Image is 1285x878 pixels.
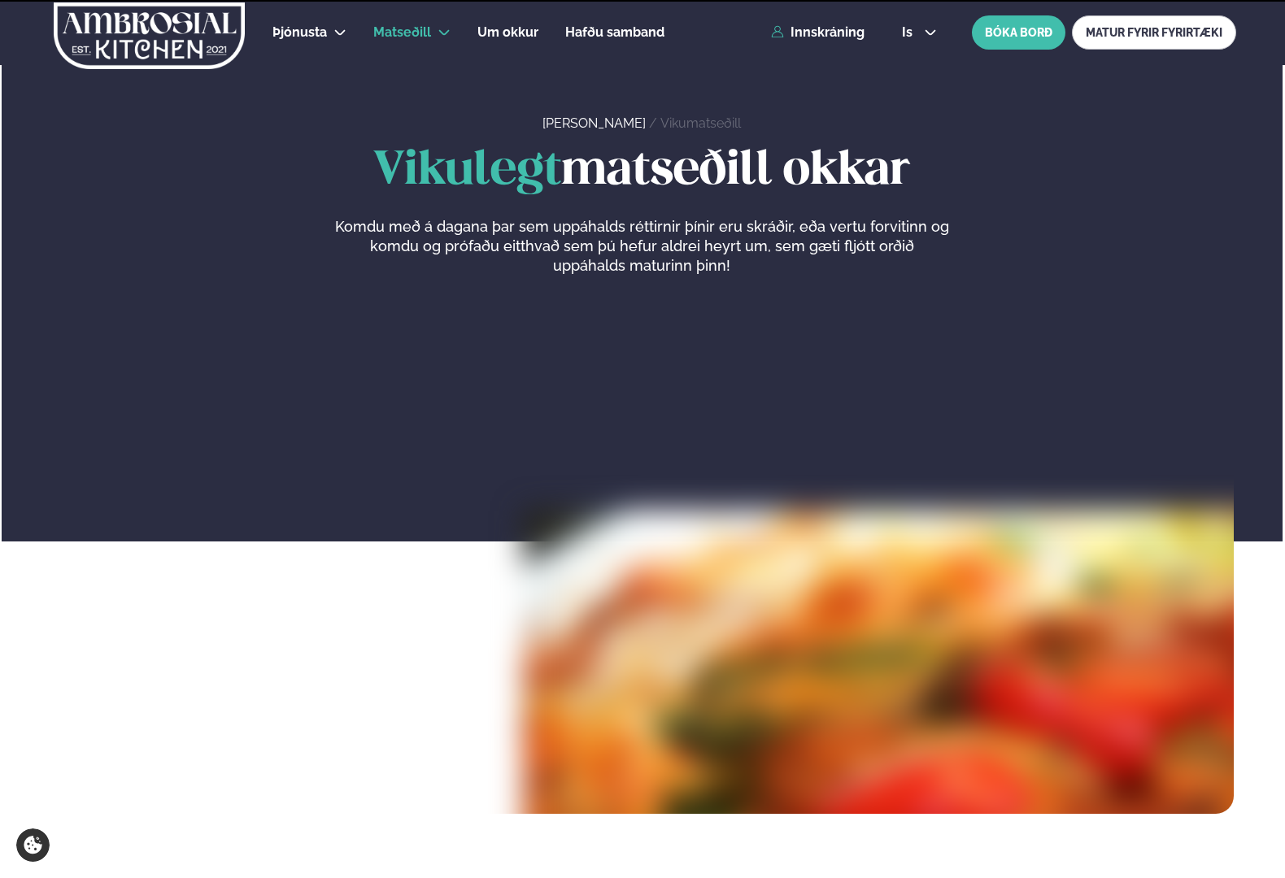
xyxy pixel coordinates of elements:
[565,23,664,42] a: Hafðu samband
[373,24,431,40] span: Matseðill
[272,23,327,42] a: Þjónusta
[50,146,1234,198] h1: matseðill okkar
[889,26,950,39] button: is
[334,217,949,276] p: Komdu með á dagana þar sem uppáhalds réttirnir þínir eru skráðir, eða vertu forvitinn og komdu og...
[16,828,50,862] a: Cookie settings
[660,115,741,131] a: Vikumatseðill
[972,15,1065,50] button: BÓKA BORÐ
[902,26,917,39] span: is
[542,115,646,131] a: [PERSON_NAME]
[649,115,660,131] span: /
[477,24,538,40] span: Um okkur
[1072,15,1236,50] a: MATUR FYRIR FYRIRTÆKI
[373,149,561,193] span: Vikulegt
[272,24,327,40] span: Þjónusta
[373,23,431,42] a: Matseðill
[565,24,664,40] span: Hafðu samband
[52,2,246,69] img: logo
[771,25,865,40] a: Innskráning
[477,23,538,42] a: Um okkur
